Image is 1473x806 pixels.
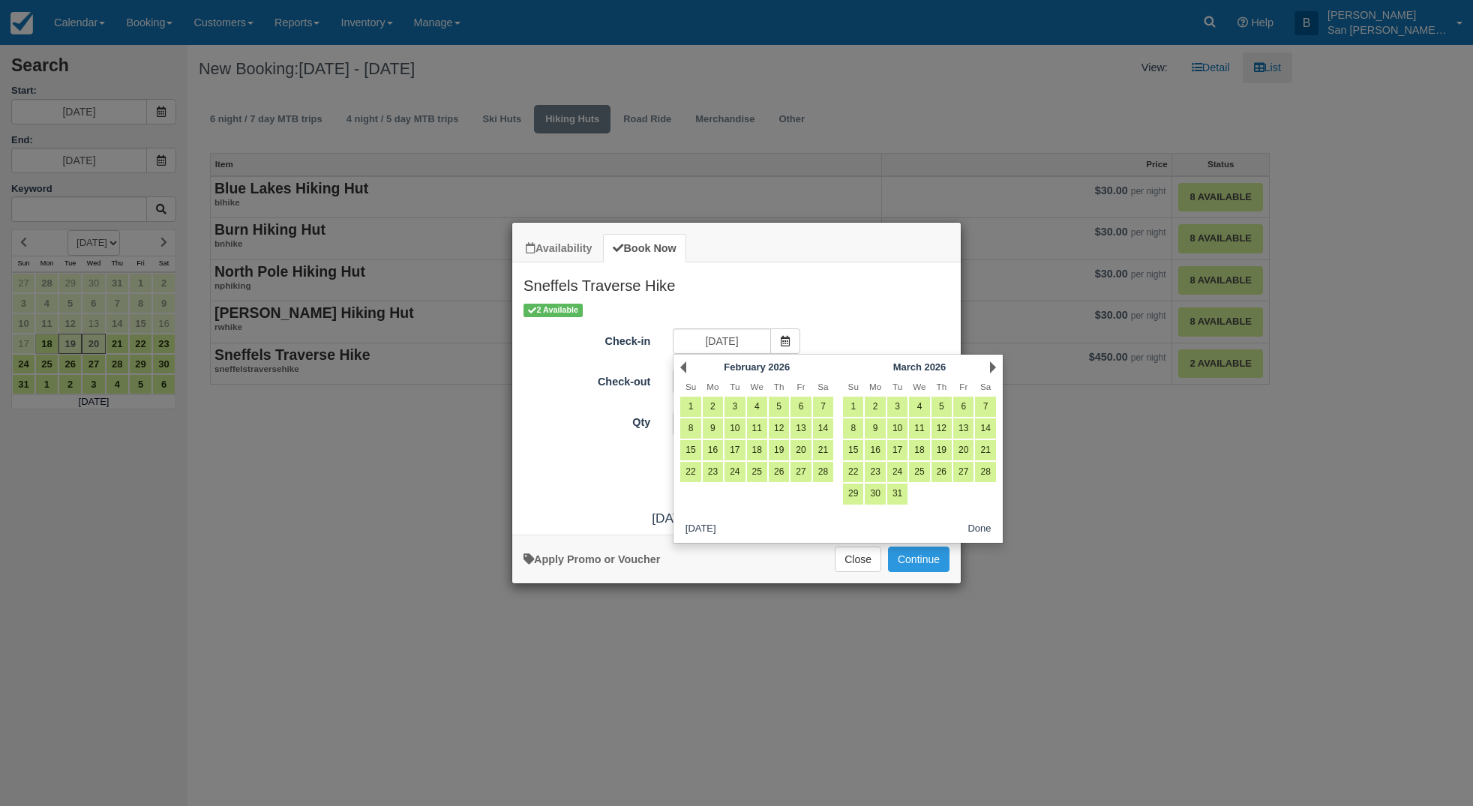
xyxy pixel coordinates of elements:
[909,397,929,417] a: 4
[843,397,863,417] a: 1
[865,440,885,460] a: 16
[909,440,929,460] a: 18
[751,382,763,391] span: Wednesday
[516,234,601,263] a: Availability
[680,397,700,417] a: 1
[703,440,723,460] a: 16
[790,440,811,460] a: 20
[843,484,863,504] a: 29
[603,234,685,263] a: Book Now
[813,440,833,460] a: 21
[512,369,661,390] label: Check-out
[724,440,745,460] a: 17
[931,462,952,482] a: 26
[747,418,767,439] a: 11
[813,462,833,482] a: 28
[797,382,805,391] span: Friday
[892,382,902,391] span: Tuesday
[869,382,881,391] span: Monday
[865,484,885,504] a: 30
[685,382,696,391] span: Sunday
[865,397,885,417] a: 2
[909,418,929,439] a: 11
[887,484,907,504] a: 31
[980,382,991,391] span: Saturday
[931,397,952,417] a: 5
[703,397,723,417] a: 2
[975,418,995,439] a: 14
[706,382,718,391] span: Monday
[887,397,907,417] a: 3
[813,418,833,439] a: 14
[887,418,907,439] a: 10
[931,418,952,439] a: 12
[893,361,922,373] span: March
[959,382,967,391] span: Friday
[769,440,789,460] a: 19
[865,462,885,482] a: 23
[953,418,973,439] a: 13
[747,462,767,482] a: 25
[990,361,996,373] a: Next
[512,328,661,349] label: Check-in
[523,304,583,316] span: 2 Available
[953,440,973,460] a: 20
[724,397,745,417] a: 3
[730,382,739,391] span: Tuesday
[769,462,789,482] a: 26
[512,409,661,430] label: Qty
[887,462,907,482] a: 24
[703,418,723,439] a: 9
[843,418,863,439] a: 8
[931,440,952,460] a: 19
[680,361,686,373] a: Prev
[843,462,863,482] a: 22
[953,397,973,417] a: 6
[769,418,789,439] a: 12
[512,262,961,527] div: Item Modal
[937,382,947,391] span: Thursday
[512,509,961,528] div: :
[774,382,784,391] span: Thursday
[865,418,885,439] a: 9
[680,462,700,482] a: 22
[790,418,811,439] a: 13
[768,361,790,373] span: 2026
[909,462,929,482] a: 25
[835,547,881,572] button: Close
[848,382,859,391] span: Sunday
[924,361,946,373] span: 2026
[843,440,863,460] a: 15
[975,397,995,417] a: 7
[913,382,925,391] span: Wednesday
[769,397,789,417] a: 5
[724,361,765,373] span: February
[747,397,767,417] a: 4
[975,462,995,482] a: 28
[512,262,961,301] h2: Sneffels Traverse Hike
[790,397,811,417] a: 6
[680,440,700,460] a: 15
[679,520,721,539] button: [DATE]
[523,553,660,565] a: Apply Voucher
[747,440,767,460] a: 18
[790,462,811,482] a: 27
[962,520,997,539] button: Done
[652,511,745,526] span: [DATE] - [DATE]
[817,382,828,391] span: Saturday
[703,462,723,482] a: 23
[887,440,907,460] a: 17
[813,397,833,417] a: 7
[975,440,995,460] a: 21
[953,462,973,482] a: 27
[724,418,745,439] a: 10
[680,418,700,439] a: 8
[888,547,949,572] button: Add to Booking
[724,462,745,482] a: 24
